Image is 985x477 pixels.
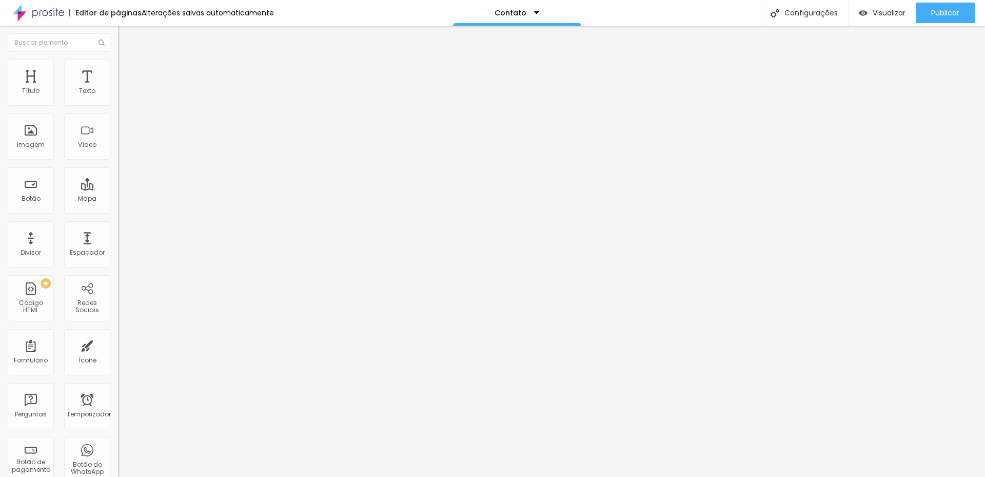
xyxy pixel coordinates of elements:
font: Botão do WhatsApp [71,460,104,476]
font: Redes Sociais [75,298,99,314]
img: Ícone [98,40,105,46]
font: Mapa [78,194,96,203]
iframe: Editor [118,26,985,477]
button: Visualizar [849,3,916,23]
font: Ícone [78,356,96,365]
img: view-1.svg [859,9,868,17]
font: Formulário [14,356,48,365]
font: Imagem [17,140,45,149]
font: Publicar [931,8,959,18]
font: Perguntas [15,410,47,418]
font: Botão [22,194,41,203]
button: Publicar [916,3,975,23]
input: Buscar elemento [8,33,110,52]
font: Texto [79,86,95,95]
font: Título [22,86,40,95]
font: Contato [495,8,526,18]
font: Editor de páginas [75,8,142,18]
font: Divisor [21,248,41,257]
font: Vídeo [78,140,96,149]
font: Código HTML [19,298,43,314]
font: Temporizador [67,410,111,418]
font: Alterações salvas automaticamente [142,8,274,18]
img: Ícone [771,9,779,17]
font: Configurações [784,8,838,18]
font: Visualizar [873,8,905,18]
font: Botão de pagamento [12,457,50,473]
font: Espaçador [70,248,105,257]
